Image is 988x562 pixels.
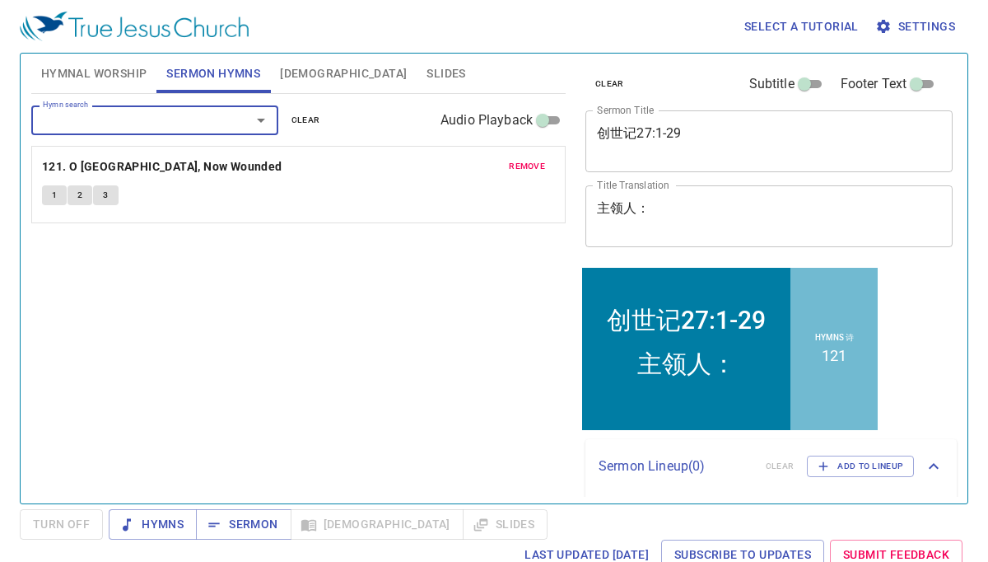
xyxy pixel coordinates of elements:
[738,12,865,42] button: Select a tutorial
[878,16,955,37] span: Settings
[109,509,197,540] button: Hymns
[209,514,277,535] span: Sermon
[426,63,465,84] span: Slides
[196,509,291,540] button: Sermon
[166,63,260,84] span: Sermon Hymns
[42,157,282,177] b: 121. O [GEOGRAPHIC_DATA], Now Wounded
[744,16,859,37] span: Select a tutorial
[77,188,82,203] span: 2
[597,200,941,232] textarea: 主领人：
[818,459,903,474] span: Add to Lineup
[42,157,285,177] button: 121. O [GEOGRAPHIC_DATA], Now Wounded
[52,188,57,203] span: 1
[280,63,407,84] span: [DEMOGRAPHIC_DATA]
[579,265,881,433] iframe: from-child
[122,514,184,535] span: Hymns
[872,12,962,42] button: Settings
[597,125,941,157] textarea: 创世记27:1-29
[20,12,249,41] img: True Jesus Church
[440,110,533,130] span: Audio Playback
[585,74,634,94] button: clear
[68,185,92,205] button: 2
[599,457,753,476] p: Sermon Lineup ( 0 )
[499,157,555,176] button: remove
[807,456,914,477] button: Add to Lineup
[585,439,957,494] div: Sermon Lineup(0)clearAdd to Lineup
[42,185,67,205] button: 1
[93,185,118,205] button: 3
[291,113,320,128] span: clear
[103,188,108,203] span: 3
[595,77,624,91] span: clear
[749,74,795,94] span: Subtitle
[249,109,273,132] button: Open
[41,63,147,84] span: Hymnal Worship
[509,159,545,174] span: remove
[841,74,907,94] span: Footer Text
[282,110,330,130] button: clear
